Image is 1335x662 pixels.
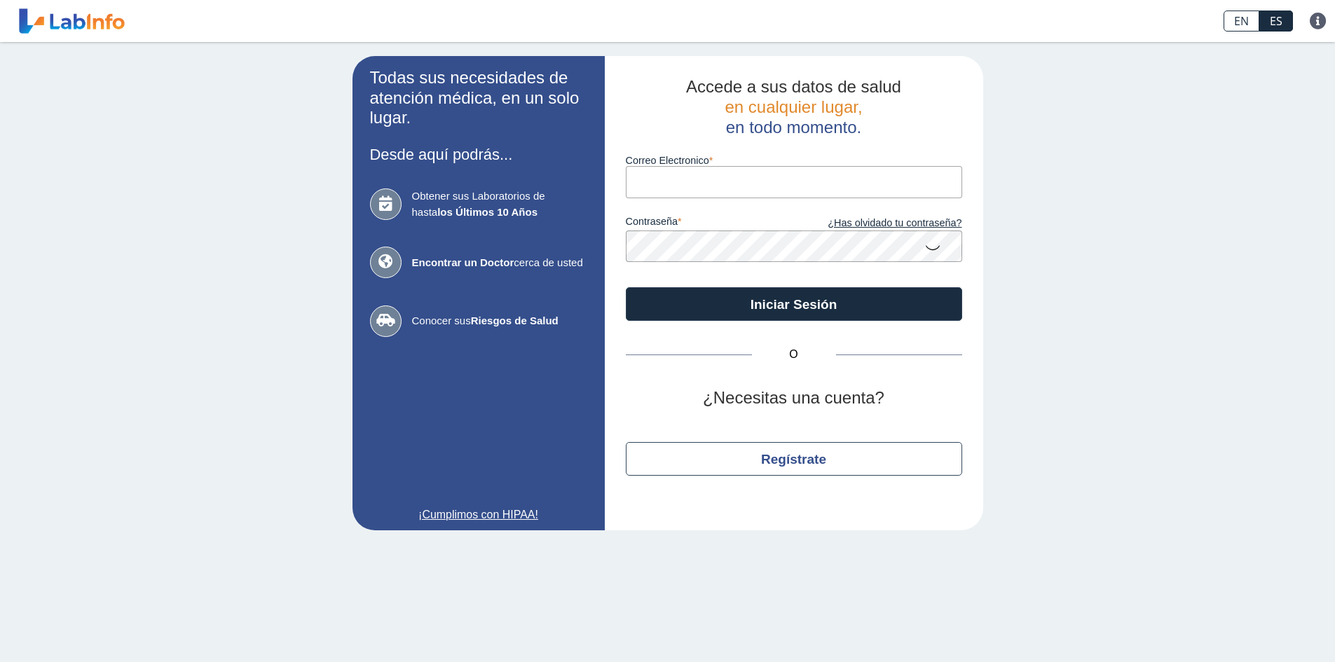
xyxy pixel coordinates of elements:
[412,255,587,271] span: cerca de usted
[752,346,836,363] span: O
[626,216,794,231] label: contraseña
[370,506,587,523] a: ¡Cumplimos con HIPAA!
[370,68,587,128] h2: Todas sus necesidades de atención médica, en un solo lugar.
[1259,11,1293,32] a: ES
[626,287,962,321] button: Iniciar Sesión
[412,256,514,268] b: Encontrar un Doctor
[794,216,962,231] a: ¿Has olvidado tu contraseña?
[412,188,587,220] span: Obtener sus Laboratorios de hasta
[471,315,559,326] b: Riesgos de Salud
[626,442,962,476] button: Regístrate
[726,118,861,137] span: en todo momento.
[370,146,587,163] h3: Desde aquí podrás...
[412,313,587,329] span: Conocer sus
[1224,11,1259,32] a: EN
[626,388,962,408] h2: ¿Necesitas una cuenta?
[686,77,901,96] span: Accede a sus datos de salud
[725,97,862,116] span: en cualquier lugar,
[626,155,962,166] label: Correo Electronico
[437,206,538,218] b: los Últimos 10 Años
